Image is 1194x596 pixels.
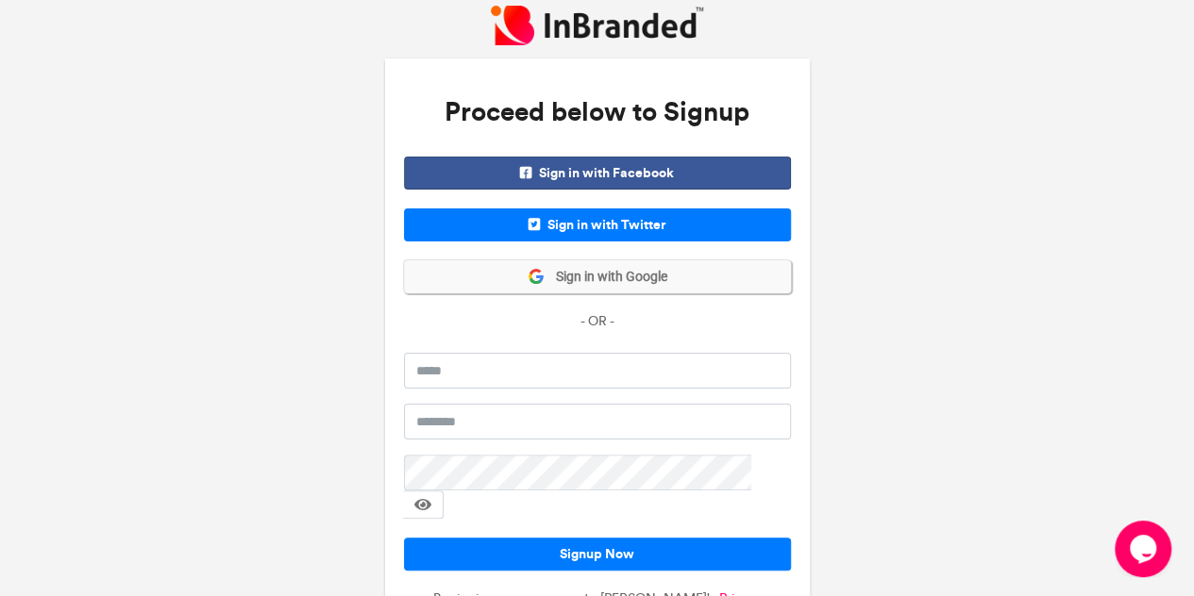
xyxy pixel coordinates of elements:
[404,77,791,147] h3: Proceed below to Signup
[404,312,791,331] p: - OR -
[491,6,703,44] img: InBranded Logo
[404,208,791,241] span: Sign in with Twitter
[404,260,791,293] button: Sign in with Google
[1115,521,1175,577] iframe: chat widget
[404,538,791,571] button: Signup Now
[545,268,667,287] span: Sign in with Google
[404,157,791,190] span: Sign in with Facebook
